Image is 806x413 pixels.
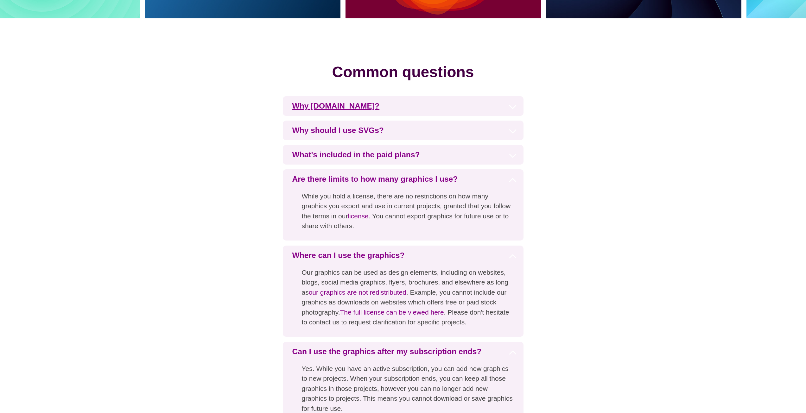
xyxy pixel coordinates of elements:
p: While you hold a license, there are no restrictions on how many graphics you export and use in cu... [283,189,524,241]
h3: Why [DOMAIN_NAME]? [283,96,524,116]
a: our graphics are not redistributed [309,289,406,296]
h3: What's included in the paid plans? [283,145,524,165]
h3: Are there limits to how many graphics I use? [283,169,524,189]
h2: Common questions [19,61,787,84]
h3: Why should I use SVGs? [283,121,524,140]
p: Our graphics can be used as design elements, including on websites, blogs, social media graphics,... [283,265,524,337]
h3: Can I use the graphics after my subscription ends? [283,342,524,361]
a: license [348,212,368,220]
a: The full license can be viewed here [340,309,444,316]
h3: Where can I use the graphics? [283,246,524,265]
